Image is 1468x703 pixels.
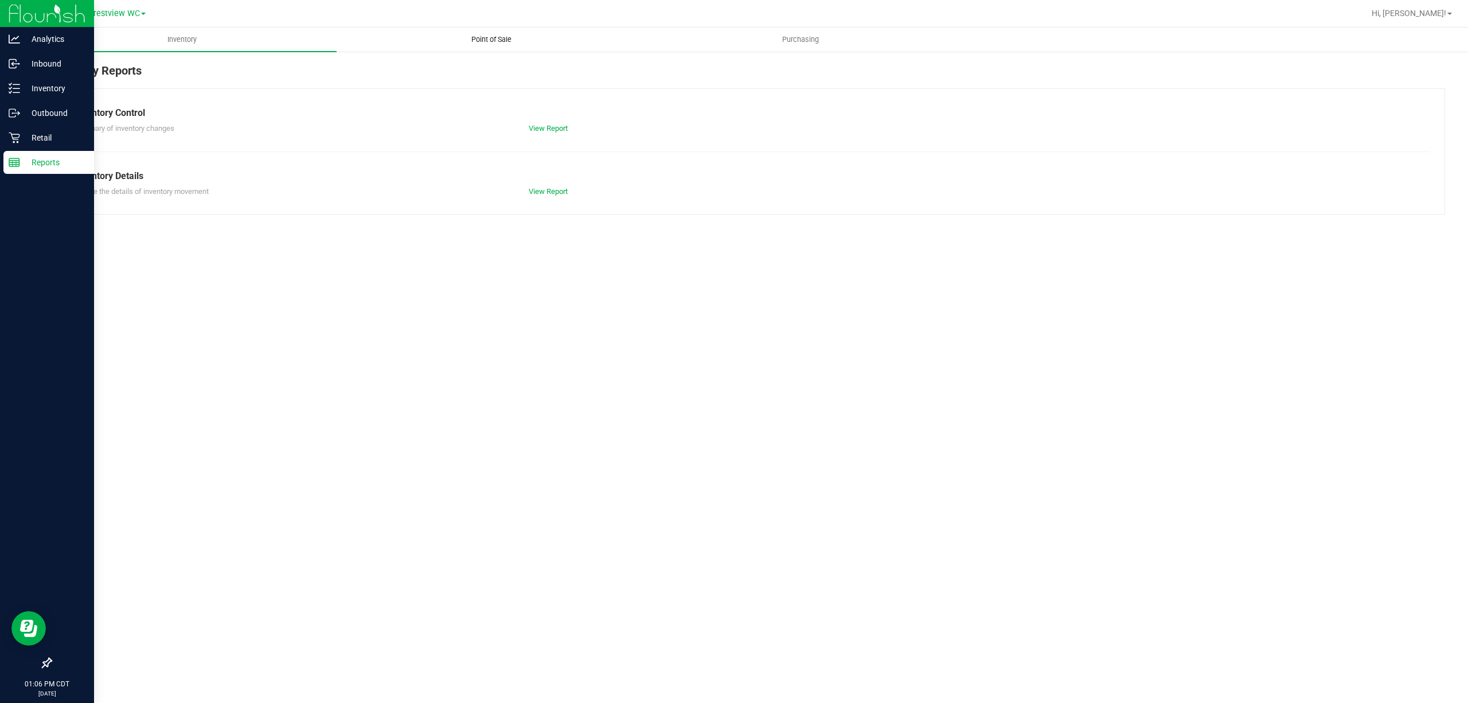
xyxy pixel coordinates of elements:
p: Reports [20,156,89,169]
inline-svg: Retail [9,132,20,143]
inline-svg: Reports [9,157,20,168]
a: Purchasing [646,28,955,52]
inline-svg: Outbound [9,107,20,119]
span: Inventory [152,34,212,45]
span: Crestview WC [88,9,140,18]
p: Analytics [20,32,89,46]
p: 01:06 PM CDT [5,679,89,689]
inline-svg: Inbound [9,58,20,69]
p: [DATE] [5,689,89,698]
span: Summary of inventory changes [74,124,174,133]
a: Inventory [28,28,337,52]
span: Point of Sale [456,34,527,45]
span: Purchasing [767,34,834,45]
div: Inventory Control [74,106,1422,120]
iframe: Resource center [11,611,46,646]
p: Retail [20,131,89,145]
a: View Report [529,124,568,133]
a: View Report [529,187,568,196]
span: Explore the details of inventory movement [74,187,209,196]
p: Inbound [20,57,89,71]
a: Point of Sale [337,28,646,52]
div: Inventory Reports [50,62,1445,88]
span: Hi, [PERSON_NAME]! [1372,9,1446,18]
p: Outbound [20,106,89,120]
inline-svg: Inventory [9,83,20,94]
p: Inventory [20,81,89,95]
inline-svg: Analytics [9,33,20,45]
div: Inventory Details [74,169,1422,183]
